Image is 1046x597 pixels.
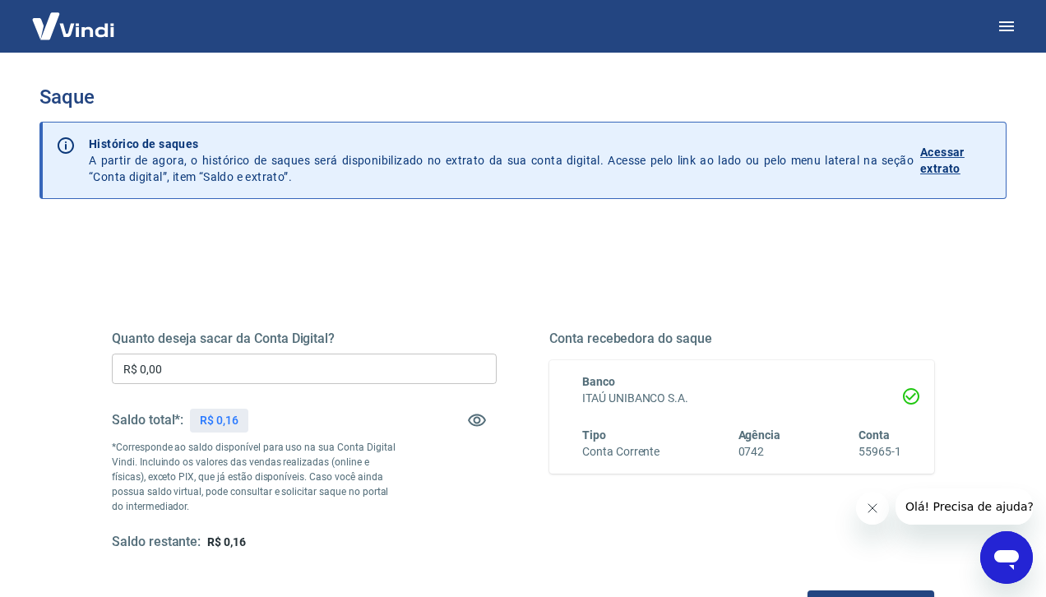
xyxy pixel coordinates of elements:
[112,440,400,514] p: *Corresponde ao saldo disponível para uso na sua Conta Digital Vindi. Incluindo os valores das ve...
[89,136,914,152] p: Histórico de saques
[112,534,201,551] h5: Saldo restante:
[896,488,1033,525] iframe: Mensagem da empresa
[859,443,901,460] h6: 55965-1
[582,390,901,407] h6: ITAÚ UNIBANCO S.A.
[738,443,781,460] h6: 0742
[89,136,914,185] p: A partir de agora, o histórico de saques será disponibilizado no extrato da sua conta digital. Ac...
[207,535,246,548] span: R$ 0,16
[582,375,615,388] span: Banco
[920,144,993,177] p: Acessar extrato
[582,443,660,460] h6: Conta Corrente
[980,531,1033,584] iframe: Botão para abrir a janela de mensagens
[738,428,781,442] span: Agência
[549,331,934,347] h5: Conta recebedora do saque
[920,136,993,185] a: Acessar extrato
[112,331,497,347] h5: Quanto deseja sacar da Conta Digital?
[200,412,238,429] p: R$ 0,16
[39,86,1007,109] h3: Saque
[856,492,889,525] iframe: Fechar mensagem
[112,412,183,428] h5: Saldo total*:
[20,1,127,51] img: Vindi
[582,428,606,442] span: Tipo
[859,428,890,442] span: Conta
[10,12,138,25] span: Olá! Precisa de ajuda?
